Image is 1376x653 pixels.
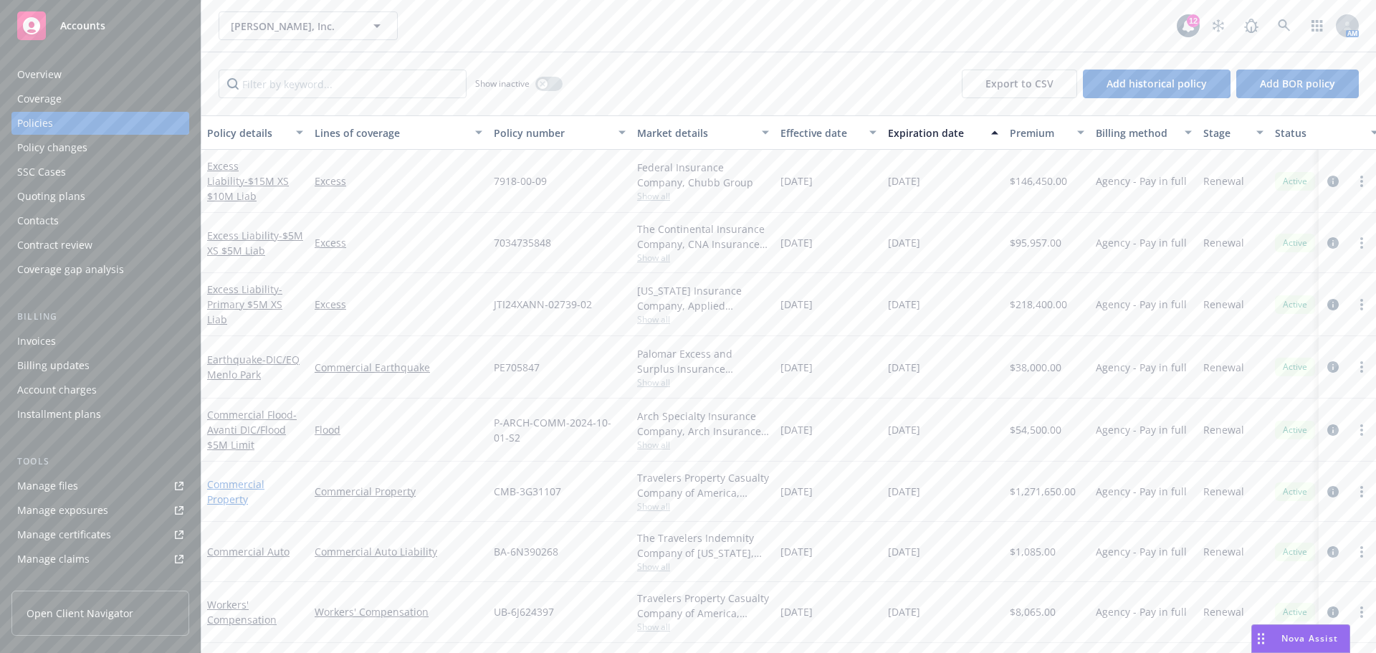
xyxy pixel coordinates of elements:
[1236,70,1359,98] button: Add BOR policy
[1187,14,1200,27] div: 12
[207,174,289,203] span: - $15M XS $10M Liab
[1204,11,1233,40] a: Stop snowing
[1353,483,1370,500] a: more
[1353,543,1370,561] a: more
[1203,484,1244,499] span: Renewal
[315,484,482,499] a: Commercial Property
[207,353,300,381] a: Earthquake
[1324,296,1342,313] a: circleInformation
[985,77,1053,90] span: Export to CSV
[17,161,66,183] div: SSC Cases
[315,297,482,312] a: Excess
[1353,358,1370,376] a: more
[888,422,920,437] span: [DATE]
[494,173,547,189] span: 7918-00-09
[1096,297,1187,312] span: Agency - Pay in full
[17,330,56,353] div: Invoices
[637,439,769,451] span: Show all
[888,484,920,499] span: [DATE]
[1324,173,1342,190] a: circleInformation
[637,470,769,500] div: Travelers Property Casualty Company of America, Travelers Insurance
[1010,484,1076,499] span: $1,271,650.00
[11,475,189,497] a: Manage files
[11,330,189,353] a: Invoices
[207,545,290,558] a: Commercial Auto
[494,360,540,375] span: PE705847
[888,235,920,250] span: [DATE]
[17,548,90,571] div: Manage claims
[1096,604,1187,619] span: Agency - Pay in full
[17,403,101,426] div: Installment plans
[1353,296,1370,313] a: more
[1090,115,1198,150] button: Billing method
[219,11,398,40] button: [PERSON_NAME], Inc.
[637,376,769,389] span: Show all
[637,561,769,573] span: Show all
[1324,543,1342,561] a: circleInformation
[231,19,355,34] span: [PERSON_NAME], Inc.
[11,572,189,595] a: Manage BORs
[1083,70,1231,98] button: Add historical policy
[637,621,769,633] span: Show all
[780,544,813,559] span: [DATE]
[1203,125,1248,140] div: Stage
[11,234,189,257] a: Contract review
[494,604,554,619] span: UB-6J624397
[780,360,813,375] span: [DATE]
[315,544,482,559] a: Commercial Auto Liability
[1275,125,1362,140] div: Status
[1010,125,1069,140] div: Premium
[637,221,769,252] div: The Continental Insurance Company, CNA Insurance, Amwins
[17,209,59,232] div: Contacts
[637,530,769,561] div: The Travelers Indemnity Company of [US_STATE], Travelers Insurance
[11,6,189,46] a: Accounts
[1303,11,1332,40] a: Switch app
[1198,115,1269,150] button: Stage
[1096,235,1187,250] span: Agency - Pay in full
[637,283,769,313] div: [US_STATE] Insurance Company, Applied Underwriters, Amwins
[315,235,482,250] a: Excess
[17,475,78,497] div: Manage files
[1260,77,1335,90] span: Add BOR policy
[11,403,189,426] a: Installment plans
[1203,297,1244,312] span: Renewal
[775,115,882,150] button: Effective date
[315,125,467,140] div: Lines of coverage
[207,125,287,140] div: Policy details
[1281,485,1309,498] span: Active
[17,378,97,401] div: Account charges
[780,125,861,140] div: Effective date
[207,598,277,626] a: Workers' Compensation
[17,234,92,257] div: Contract review
[315,604,482,619] a: Workers' Compensation
[219,70,467,98] input: Filter by keyword...
[207,282,282,326] span: - Primary $5M XS Liab
[637,252,769,264] span: Show all
[637,313,769,325] span: Show all
[1251,624,1350,653] button: Nova Assist
[888,604,920,619] span: [DATE]
[1010,297,1067,312] span: $218,400.00
[11,378,189,401] a: Account charges
[1203,235,1244,250] span: Renewal
[17,185,85,208] div: Quoting plans
[207,229,303,257] a: Excess Liability
[315,422,482,437] a: Flood
[1010,422,1061,437] span: $54,500.00
[207,229,303,257] span: - $5M XS $5M Liab
[637,409,769,439] div: Arch Specialty Insurance Company, Arch Insurance Company, Amwins
[494,125,610,140] div: Policy number
[637,346,769,376] div: Palomar Excess and Surplus Insurance Company, [GEOGRAPHIC_DATA], Amwins
[1270,11,1299,40] a: Search
[17,63,62,86] div: Overview
[1203,604,1244,619] span: Renewal
[1281,606,1309,619] span: Active
[1203,360,1244,375] span: Renewal
[17,112,53,135] div: Policies
[11,161,189,183] a: SSC Cases
[17,258,124,281] div: Coverage gap analysis
[1324,421,1342,439] a: circleInformation
[207,159,289,203] a: Excess Liability
[315,360,482,375] a: Commercial Earthquake
[637,160,769,190] div: Federal Insurance Company, Chubb Group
